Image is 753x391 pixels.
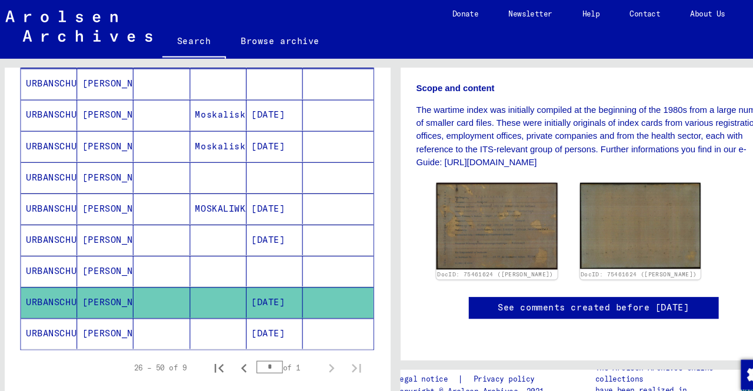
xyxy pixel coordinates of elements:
[236,125,289,153] mat-cell: [DATE]
[34,376,81,386] span: Show less
[328,336,352,359] button: Last page
[715,11,728,19] span: EN
[236,183,289,212] mat-cell: [DATE]
[217,26,319,54] a: Browse archive
[701,339,729,367] div: Change consent
[473,285,653,298] a: See comments created before [DATE]
[131,342,180,353] div: 26 – 50 of 9
[551,256,660,263] a: DocID: 75461624 ([PERSON_NAME])
[157,26,217,56] a: Search
[77,95,130,124] mat-cell: [PERSON_NAME]
[184,183,236,212] mat-cell: MOSKALIWKA
[77,183,130,212] mat-cell: [PERSON_NAME]
[24,95,77,124] mat-cell: URBANSCHUK
[305,336,328,359] button: Next page
[236,95,289,124] mat-cell: [DATE]
[77,125,130,153] mat-cell: [PERSON_NAME]
[416,256,525,263] a: DocID: 75461624 ([PERSON_NAME])
[565,363,699,385] p: have been realized in partnership with
[184,125,236,153] mat-cell: Moskalisko
[236,301,289,330] mat-cell: [DATE]
[550,173,664,255] img: 002.jpg
[199,336,222,359] button: First page
[699,349,744,378] img: yv_logo.png
[77,242,130,271] mat-cell: [PERSON_NAME]
[376,365,522,375] p: Copyright © Arolsen Archives, 2021
[222,336,246,359] button: Previous page
[77,272,130,300] mat-cell: [PERSON_NAME]
[565,342,699,363] p: The Arolsen Archives online collections
[396,79,469,89] b: Scope and content
[77,66,130,95] mat-cell: [PERSON_NAME]
[9,11,148,41] img: Arolsen_neg.svg
[24,154,77,183] mat-cell: URBANSCHUK
[24,301,77,330] mat-cell: URBANSCHUK
[246,342,305,353] div: of 1
[77,301,130,330] mat-cell: [PERSON_NAME]
[236,272,289,300] mat-cell: [DATE]
[236,213,289,242] mat-cell: [DATE]
[415,173,529,255] img: 001.jpg
[24,66,77,95] mat-cell: URBANSCHUK
[77,154,130,183] mat-cell: [PERSON_NAME]
[376,352,522,365] div: |
[77,213,130,242] mat-cell: [PERSON_NAME]
[24,125,77,153] mat-cell: URBANSCHUK
[24,272,77,300] mat-cell: URBANSCHUK
[376,352,435,365] a: Legal notice
[184,95,236,124] mat-cell: Moskalisko
[24,183,77,212] mat-cell: URBANSCHUK
[24,242,77,271] mat-cell: URBANSCHUK
[24,213,77,242] mat-cell: URBANSCHUK
[702,340,730,368] img: Change consent
[441,352,522,365] a: Privacy policy
[396,99,729,161] p: The wartime index was initially compiled at the beginning of the 1980s from a large number of sma...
